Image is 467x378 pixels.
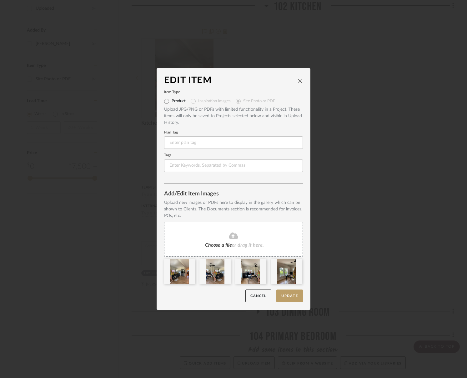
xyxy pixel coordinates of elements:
input: Enter plan tag [164,136,303,149]
label: Plan Tag [164,131,303,134]
label: Product [172,99,186,104]
button: Update [276,290,303,302]
label: Item Type [164,91,303,94]
button: Cancel [245,290,271,302]
div: Edit Item [164,76,297,86]
div: Upload new images or PDFs here to display in the gallery which can be shown to Clients. The Docum... [164,199,303,219]
input: Enter Keywords, Separated by Commas [164,159,303,172]
span: or drag it here. [232,243,264,248]
label: Tags [164,154,303,157]
div: Upload JPG/PNG or PDFs with limited functionality in a Project. These items will only be saved to... [164,106,303,126]
span: Choose a file [205,243,232,248]
div: Add/Edit Item Images [164,191,303,197]
button: close [297,78,303,83]
mat-radio-group: Select item type [164,96,303,106]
